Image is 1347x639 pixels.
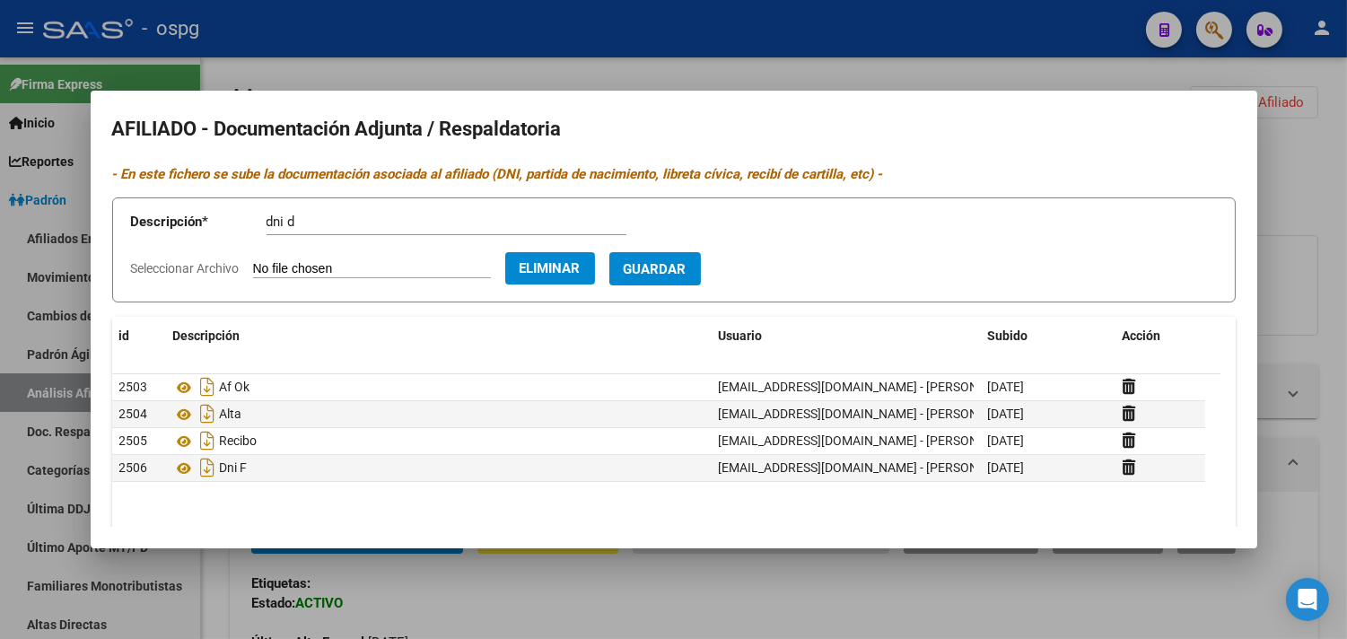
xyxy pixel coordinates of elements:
span: Descripción [173,328,241,343]
datatable-header-cell: Subido [981,317,1115,355]
button: Guardar [609,252,701,285]
datatable-header-cell: Descripción [166,317,712,355]
span: [DATE] [988,407,1025,421]
span: [EMAIL_ADDRESS][DOMAIN_NAME] - [PERSON_NAME] [719,407,1023,421]
datatable-header-cell: Acción [1115,317,1205,355]
span: id [119,328,130,343]
h2: AFILIADO - Documentación Adjunta / Respaldatoria [112,112,1236,146]
datatable-header-cell: id [112,317,166,355]
span: 2505 [119,433,148,448]
span: [DATE] [988,380,1025,394]
span: [EMAIL_ADDRESS][DOMAIN_NAME] - [PERSON_NAME] [719,460,1023,475]
span: Dni F [220,461,248,476]
span: Eliminar [520,260,581,276]
span: [DATE] [988,433,1025,448]
span: Usuario [719,328,763,343]
span: 2503 [119,380,148,394]
span: [EMAIL_ADDRESS][DOMAIN_NAME] - [PERSON_NAME] [719,433,1023,448]
i: - En este fichero se sube la documentación asociada al afiliado (DNI, partida de nacimiento, libr... [112,166,883,182]
i: Descargar documento [197,453,220,482]
span: Acción [1123,328,1161,343]
span: [DATE] [988,460,1025,475]
i: Descargar documento [197,399,220,428]
div: Open Intercom Messenger [1286,578,1329,621]
span: [EMAIL_ADDRESS][DOMAIN_NAME] - [PERSON_NAME] [719,380,1023,394]
button: Eliminar [505,252,595,284]
span: 2504 [119,407,148,421]
span: Alta [220,407,242,422]
span: Af Ok [220,381,250,395]
span: Subido [988,328,1028,343]
span: Recibo [220,434,258,449]
i: Descargar documento [197,426,220,455]
span: Seleccionar Archivo [131,261,240,276]
p: Descripción [131,212,267,232]
span: 2506 [119,460,148,475]
datatable-header-cell: Usuario [712,317,981,355]
i: Descargar documento [197,372,220,401]
span: Guardar [624,261,687,277]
